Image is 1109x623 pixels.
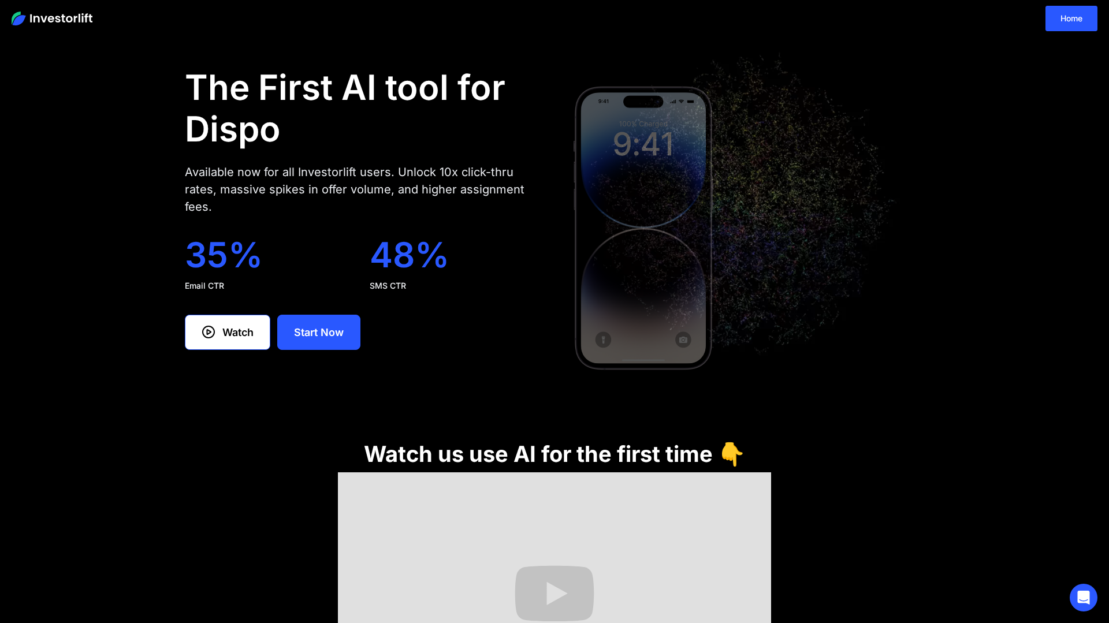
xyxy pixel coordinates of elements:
[222,324,254,340] div: Watch
[185,315,270,350] a: Watch
[185,234,351,275] div: 35%
[1045,6,1097,31] a: Home
[370,234,536,275] div: 48%
[277,315,360,350] a: Start Now
[364,441,745,467] h1: Watch us use AI for the first time 👇
[185,163,536,215] div: Available now for all Investorlift users. Unlock 10x click-thru rates, massive spikes in offer vo...
[1070,584,1097,611] div: Open Intercom Messenger
[185,280,351,292] div: Email CTR
[185,66,536,150] h1: The First AI tool for Dispo
[294,324,344,340] div: Start Now
[370,280,536,292] div: SMS CTR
